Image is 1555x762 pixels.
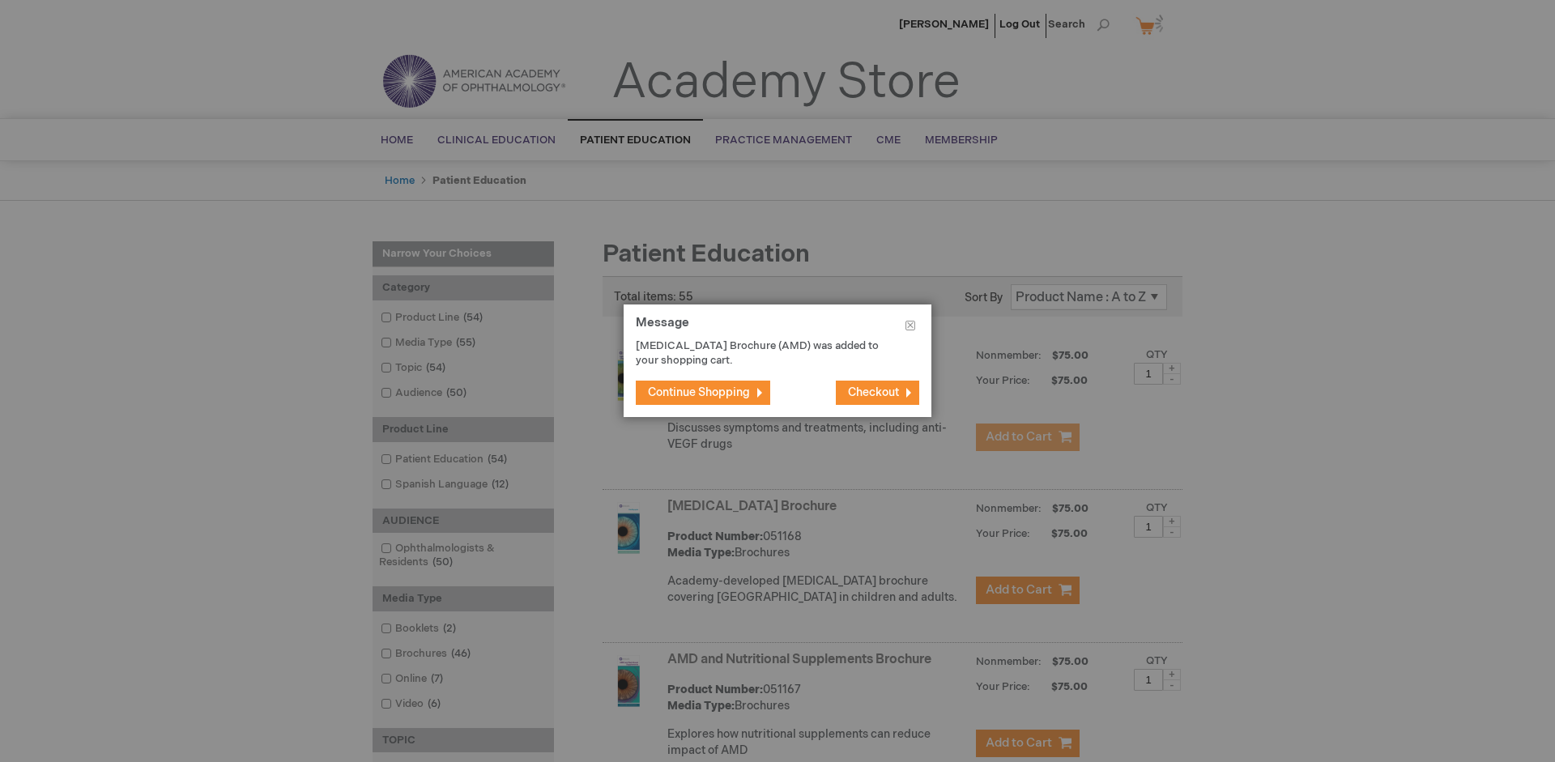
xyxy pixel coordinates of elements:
[848,385,899,399] span: Checkout
[836,381,919,405] button: Checkout
[636,381,770,405] button: Continue Shopping
[636,338,895,368] p: [MEDICAL_DATA] Brochure (AMD) was added to your shopping cart.
[648,385,750,399] span: Continue Shopping
[636,317,919,338] h1: Message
